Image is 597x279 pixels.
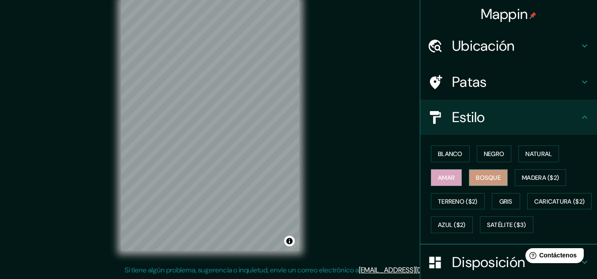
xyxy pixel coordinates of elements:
[499,197,513,205] font: Gris
[481,5,528,23] font: Mappin
[438,150,463,158] font: Blanco
[452,253,525,272] font: Disposición
[529,12,536,19] img: pin-icon.png
[452,108,485,126] font: Estilo
[420,64,597,100] div: Patas
[452,37,515,55] font: Ubicación
[125,265,359,275] font: Si tiene algún problema, sugerencia o inquietud, envíe un correo electrónico a
[534,197,585,205] font: Caricatura ($2)
[438,221,466,229] font: Azul ($2)
[476,174,501,182] font: Bosque
[284,236,295,246] button: Activar o desactivar atribución
[359,265,468,275] a: [EMAIL_ADDRESS][DOMAIN_NAME]
[469,169,508,186] button: Bosque
[527,193,592,210] button: Caricatura ($2)
[525,150,552,158] font: Natural
[431,193,485,210] button: Terreno ($2)
[484,150,505,158] font: Negro
[480,216,533,233] button: Satélite ($3)
[420,100,597,135] div: Estilo
[522,174,559,182] font: Madera ($2)
[431,145,470,162] button: Blanco
[431,169,462,186] button: Amar
[487,221,526,229] font: Satélite ($3)
[438,174,455,182] font: Amar
[452,73,487,91] font: Patas
[438,197,478,205] font: Terreno ($2)
[477,145,512,162] button: Negro
[518,245,587,269] iframe: Lanzador de widgets de ayuda
[518,145,559,162] button: Natural
[492,193,520,210] button: Gris
[420,28,597,63] div: Ubicación
[515,169,566,186] button: Madera ($2)
[431,216,473,233] button: Azul ($2)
